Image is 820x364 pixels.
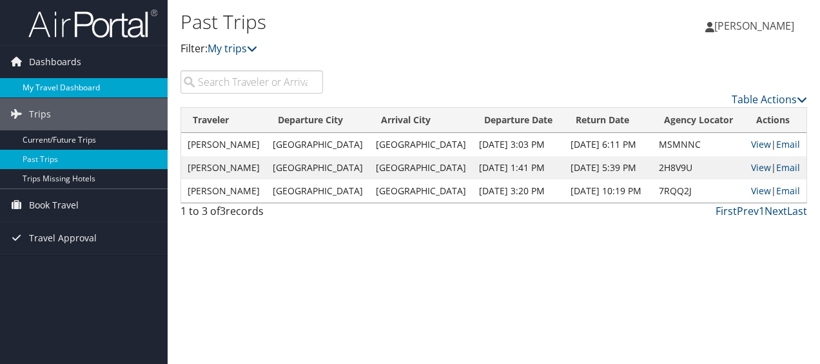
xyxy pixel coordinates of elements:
span: [PERSON_NAME] [714,19,794,33]
span: Book Travel [29,189,79,221]
a: Email [776,138,800,150]
a: View [751,138,771,150]
a: View [751,161,771,174]
a: 1 [759,204,765,218]
span: Travel Approval [29,222,97,254]
span: Trips [29,98,51,130]
td: [DATE] 6:11 PM [564,133,652,156]
td: [DATE] 5:39 PM [564,156,652,179]
td: | [745,179,806,203]
th: Traveler: activate to sort column ascending [181,108,266,133]
a: [PERSON_NAME] [705,6,807,45]
td: 7RQQ2J [652,179,745,203]
input: Search Traveler or Arrival City [181,70,323,94]
a: Last [787,204,807,218]
td: [DATE] 10:19 PM [564,179,652,203]
a: First [716,204,737,218]
img: airportal-logo.png [28,8,157,39]
td: [GEOGRAPHIC_DATA] [369,156,473,179]
th: Departure Date: activate to sort column ascending [473,108,564,133]
a: Table Actions [732,92,807,106]
a: Email [776,185,800,197]
td: [PERSON_NAME] [181,133,266,156]
p: Filter: [181,41,598,57]
td: [GEOGRAPHIC_DATA] [266,133,369,156]
td: [GEOGRAPHIC_DATA] [266,156,369,179]
a: Prev [737,204,759,218]
td: | [745,133,806,156]
td: [PERSON_NAME] [181,179,266,203]
td: 2H8V9U [652,156,745,179]
td: [GEOGRAPHIC_DATA] [369,179,473,203]
th: Return Date: activate to sort column ascending [564,108,652,133]
td: MSMNNC [652,133,745,156]
a: View [751,185,771,197]
h1: Past Trips [181,8,598,35]
div: 1 to 3 of records [181,203,323,225]
td: [DATE] 1:41 PM [473,156,564,179]
td: [DATE] 3:03 PM [473,133,564,156]
span: Dashboards [29,46,81,78]
th: Departure City: activate to sort column ascending [266,108,369,133]
a: Email [776,161,800,174]
td: [GEOGRAPHIC_DATA] [266,179,369,203]
th: Actions [745,108,806,133]
a: Next [765,204,787,218]
td: [PERSON_NAME] [181,156,266,179]
th: Agency Locator: activate to sort column ascending [652,108,745,133]
td: [DATE] 3:20 PM [473,179,564,203]
td: [GEOGRAPHIC_DATA] [369,133,473,156]
th: Arrival City: activate to sort column ascending [369,108,473,133]
span: 3 [220,204,226,218]
a: My trips [208,41,257,56]
td: | [745,156,806,179]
